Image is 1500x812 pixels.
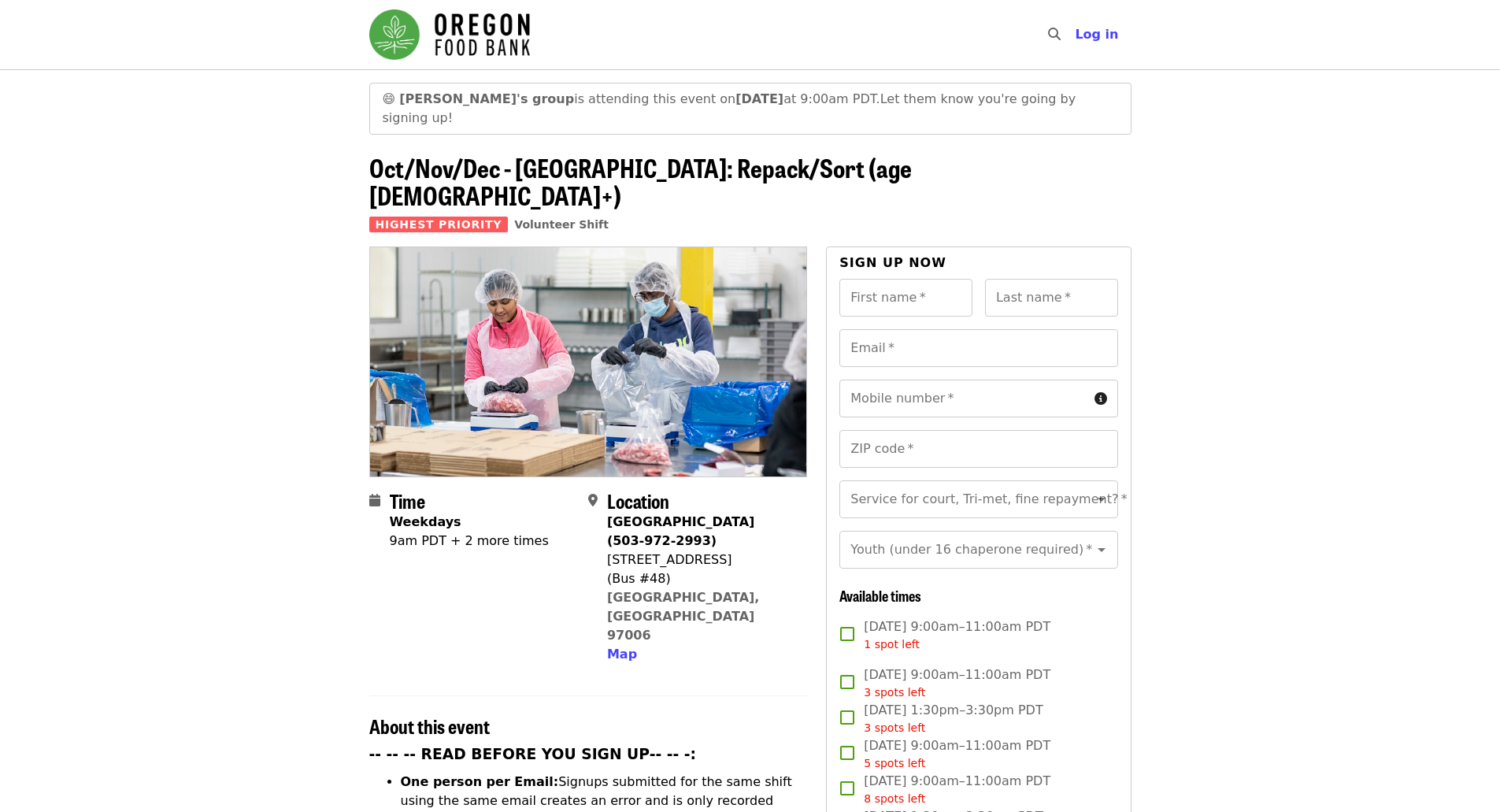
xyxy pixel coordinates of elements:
span: [DATE] 9:00am–11:00am PDT [864,617,1050,653]
span: [DATE] 9:00am–11:00am PDT [864,666,1050,701]
strong: Weekdays [390,514,461,529]
i: search icon [1048,27,1061,42]
button: Open [1091,539,1113,561]
span: 3 spots left [864,721,925,734]
a: [GEOGRAPHIC_DATA], [GEOGRAPHIC_DATA] 97006 [607,590,760,643]
span: Map [607,647,637,662]
span: 5 spots left [864,757,925,769]
span: Location [607,487,669,514]
strong: One person per Email: [401,774,559,789]
span: grinning face emoji [383,91,396,106]
strong: [PERSON_NAME]'s group [399,91,574,106]
span: 8 spots left [864,792,925,805]
input: ZIP code [839,430,1117,468]
span: About this event [369,712,490,740]
input: Last name [985,279,1118,317]
div: (Bus #48) [607,569,794,588]
div: [STREET_ADDRESS] [607,551,794,569]
input: Email [839,329,1117,367]
strong: -- -- -- READ BEFORE YOU SIGN UP-- -- -: [369,746,697,762]
div: 9am PDT + 2 more times [390,532,549,551]
span: 1 spot left [864,638,920,651]
span: [DATE] 9:00am–11:00am PDT [864,736,1050,772]
i: circle-info icon [1094,391,1107,406]
span: [DATE] 1:30pm–3:30pm PDT [864,701,1043,736]
strong: [GEOGRAPHIC_DATA] (503-972-2993) [607,514,754,548]
span: Highest Priority [369,217,509,232]
span: Oct/Nov/Dec - [GEOGRAPHIC_DATA]: Repack/Sort (age [DEMOGRAPHIC_DATA]+) [369,149,912,213]
span: is attending this event on at 9:00am PDT. [399,91,880,106]
strong: [DATE] [735,91,783,106]
span: Available times [839,585,921,606]
img: Oct/Nov/Dec - Beaverton: Repack/Sort (age 10+) organized by Oregon Food Bank [370,247,807,476]
span: [DATE] 9:00am–11:00am PDT [864,772,1050,807]
span: Log in [1075,27,1118,42]
span: 3 spots left [864,686,925,699]
span: Time [390,487,425,514]
span: Sign up now [839,255,946,270]
button: Open [1091,488,1113,510]
i: map-marker-alt icon [588,493,598,508]
i: calendar icon [369,493,380,508]
input: Search [1070,16,1083,54]
button: Map [607,645,637,664]
button: Log in [1062,19,1131,50]
a: Volunteer Shift [514,218,609,231]
input: Mobile number [839,380,1087,417]
input: First name [839,279,972,317]
img: Oregon Food Bank - Home [369,9,530,60]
